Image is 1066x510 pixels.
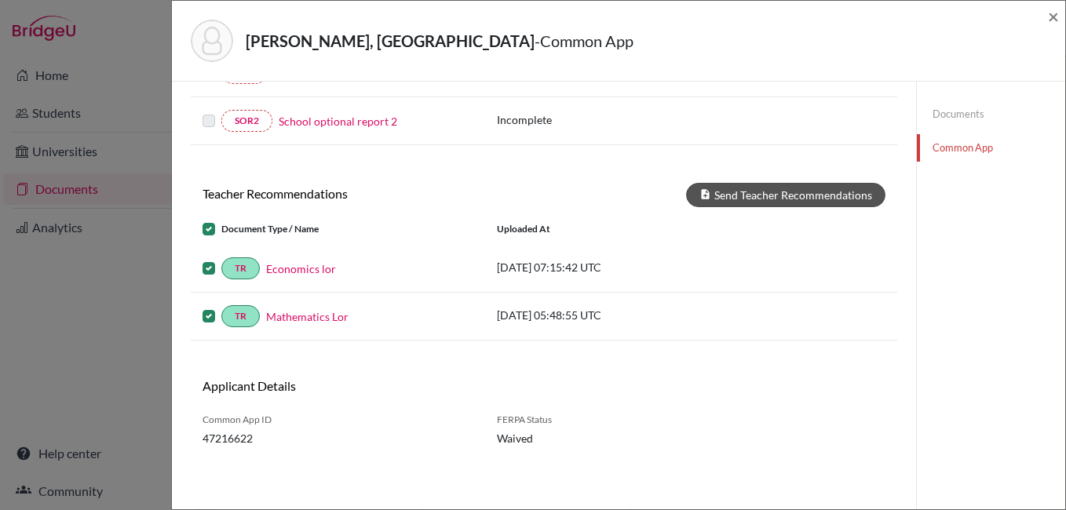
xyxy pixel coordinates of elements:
[485,220,721,239] div: Uploaded at
[203,378,532,393] h6: Applicant Details
[203,430,473,446] span: 47216622
[266,308,349,325] a: Mathematics Lor
[221,305,260,327] a: TR
[266,260,336,277] a: Economics lor
[497,259,709,275] p: [DATE] 07:15:42 UTC
[221,110,272,132] a: SOR2
[191,186,544,201] h6: Teacher Recommendations
[497,111,659,128] p: Incomplete
[497,307,709,323] p: [DATE] 05:48:55 UTC
[686,183,885,207] button: Send Teacher Recommendations
[917,100,1065,128] a: Documents
[279,113,397,129] a: School optional report 2
[1048,7,1059,26] button: Close
[535,31,633,50] span: - Common App
[246,31,535,50] strong: [PERSON_NAME], [GEOGRAPHIC_DATA]
[1048,5,1059,27] span: ×
[203,413,473,427] span: Common App ID
[221,257,260,279] a: TR
[191,220,485,239] div: Document Type / Name
[497,413,650,427] span: FERPA Status
[917,134,1065,162] a: Common App
[497,430,650,446] span: Waived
